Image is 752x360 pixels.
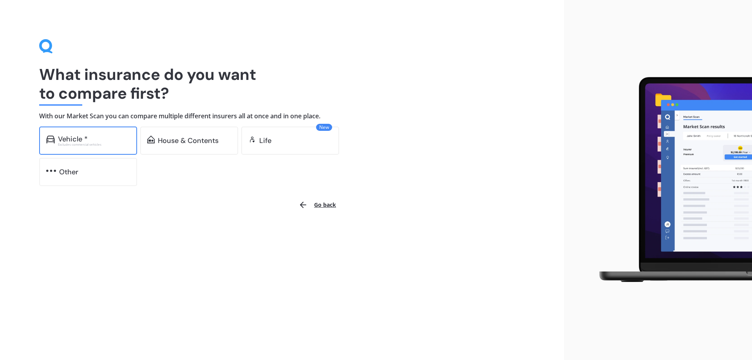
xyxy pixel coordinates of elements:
[294,195,341,214] button: Go back
[39,112,525,120] h4: With our Market Scan you can compare multiple different insurers all at once and in one place.
[59,168,78,176] div: Other
[58,135,88,143] div: Vehicle *
[58,143,130,146] div: Excludes commercial vehicles
[46,136,55,143] img: car.f15378c7a67c060ca3f3.svg
[158,137,219,145] div: House & Contents
[259,137,271,145] div: Life
[46,167,56,175] img: other.81dba5aafe580aa69f38.svg
[248,136,256,143] img: life.f720d6a2d7cdcd3ad642.svg
[316,124,332,131] span: New
[147,136,155,143] img: home-and-contents.b802091223b8502ef2dd.svg
[588,72,752,288] img: laptop.webp
[39,65,525,103] h1: What insurance do you want to compare first?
